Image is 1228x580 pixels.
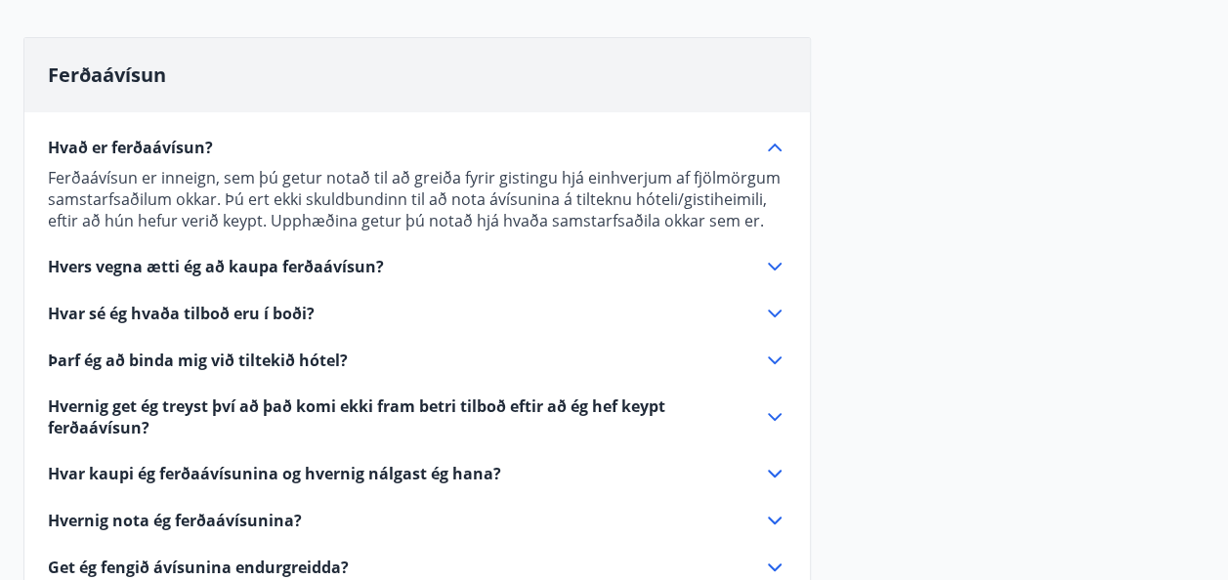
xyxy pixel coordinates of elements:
[48,303,315,324] span: Hvar sé ég hvaða tilboð eru í boði?
[48,463,501,484] span: Hvar kaupi ég ferðaávísunina og hvernig nálgast ég hana?
[48,556,786,579] div: Get ég fengið ávísunina endurgreidda?
[48,350,348,371] span: Þarf ég að binda mig við tiltekið hótel?
[48,255,786,278] div: Hvers vegna ætti ég að kaupa ferðaávísun?
[48,256,384,277] span: Hvers vegna ætti ég að kaupa ferðaávísun?
[48,302,786,325] div: Hvar sé ég hvaða tilboð eru í boði?
[48,510,302,531] span: Hvernig nota ég ferðaávísunina?
[48,159,786,231] div: Hvað er ferðaávísun?
[48,557,349,578] span: Get ég fengið ávísunina endurgreidda?
[48,395,786,438] div: Hvernig get ég treyst því að það komi ekki fram betri tilboð eftir að ég hef keypt ferðaávísun?
[48,509,786,532] div: Hvernig nota ég ferðaávísunina?
[48,395,740,438] span: Hvernig get ég treyst því að það komi ekki fram betri tilboð eftir að ég hef keypt ferðaávísun?
[48,349,786,372] div: Þarf ég að binda mig við tiltekið hótel?
[48,136,786,159] div: Hvað er ferðaávísun?
[48,137,213,158] span: Hvað er ferðaávísun?
[48,167,786,231] p: Ferðaávísun er inneign, sem þú getur notað til að greiða fyrir gistingu hjá einhverjum af fjölmör...
[48,462,786,485] div: Hvar kaupi ég ferðaávísunina og hvernig nálgast ég hana?
[48,62,166,88] span: Ferðaávísun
